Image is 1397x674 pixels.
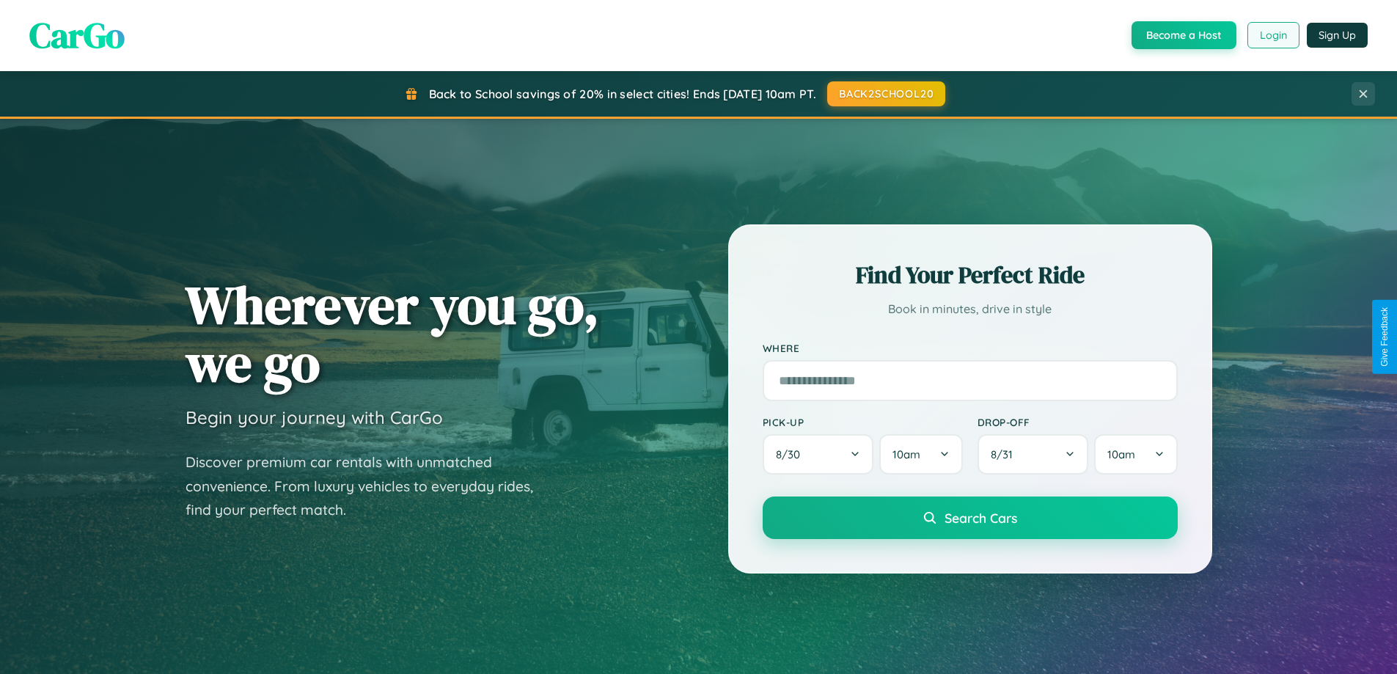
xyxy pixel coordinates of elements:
label: Where [763,342,1178,354]
span: 8 / 30 [776,447,807,461]
span: 10am [892,447,920,461]
h2: Find Your Perfect Ride [763,259,1178,291]
button: Sign Up [1307,23,1368,48]
span: CarGo [29,11,125,59]
button: BACK2SCHOOL20 [827,81,945,106]
span: 10am [1107,447,1135,461]
div: Give Feedback [1379,307,1390,367]
span: 8 / 31 [991,447,1020,461]
h3: Begin your journey with CarGo [186,406,443,428]
button: 10am [879,434,962,475]
span: Search Cars [945,510,1017,526]
button: 10am [1094,434,1177,475]
button: 8/31 [978,434,1089,475]
span: Back to School savings of 20% in select cities! Ends [DATE] 10am PT. [429,87,816,101]
h1: Wherever you go, we go [186,276,599,392]
button: Login [1247,22,1299,48]
button: 8/30 [763,434,874,475]
button: Become a Host [1132,21,1236,49]
button: Search Cars [763,497,1178,539]
label: Pick-up [763,416,963,428]
label: Drop-off [978,416,1178,428]
p: Discover premium car rentals with unmatched convenience. From luxury vehicles to everyday rides, ... [186,450,552,522]
p: Book in minutes, drive in style [763,298,1178,320]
